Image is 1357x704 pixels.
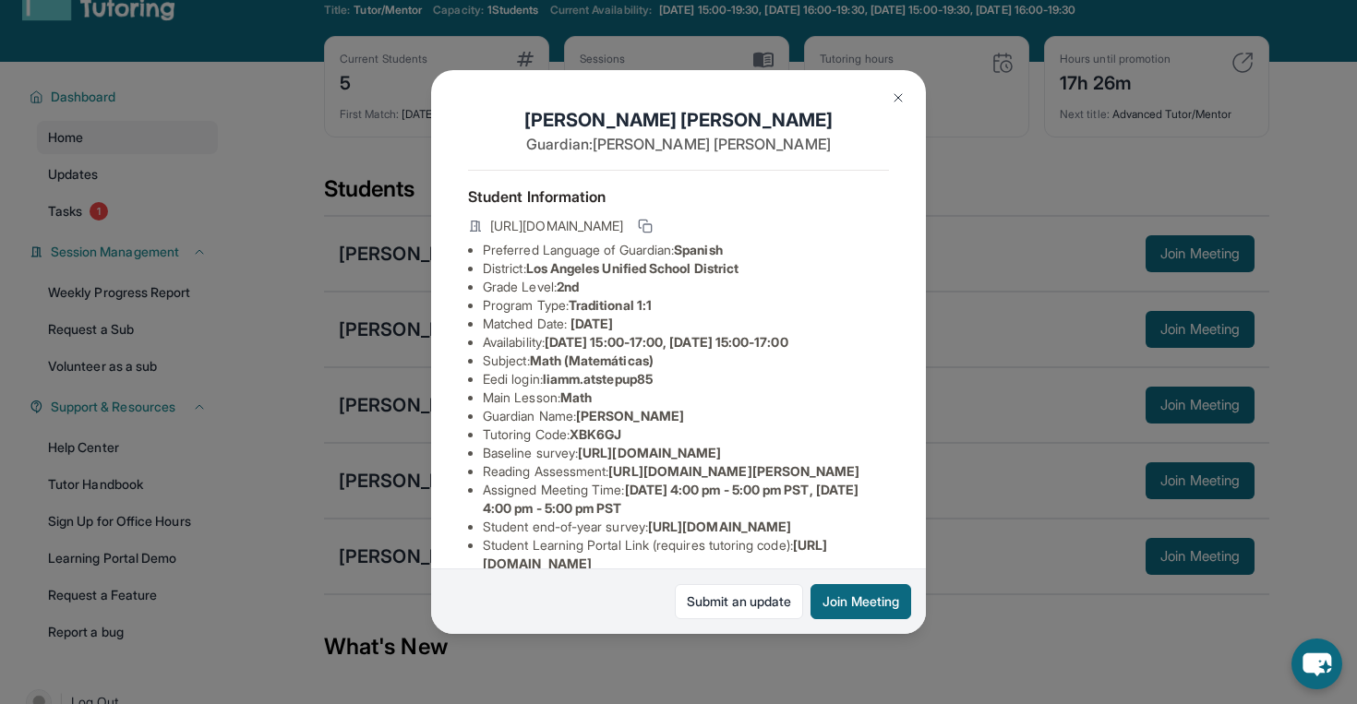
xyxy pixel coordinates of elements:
span: Spanish [674,242,723,257]
span: Math [560,389,592,405]
span: [URL][DOMAIN_NAME] [578,445,721,460]
button: chat-button [1291,638,1342,689]
span: XBK6GJ [570,426,621,442]
button: Join Meeting [811,584,911,619]
li: Tutoring Code : [483,425,889,444]
span: [DATE] [570,316,613,331]
span: [DATE] 15:00-17:00, [DATE] 15:00-17:00 [545,334,788,350]
li: Preferred Language of Guardian: [483,241,889,259]
span: liamm.atstepup85 [543,371,653,387]
li: Availability: [483,333,889,352]
li: Grade Level: [483,278,889,296]
a: Submit an update [675,584,803,619]
li: Subject : [483,352,889,370]
li: Program Type: [483,296,889,315]
li: Assigned Meeting Time : [483,481,889,518]
span: Los Angeles Unified School District [526,260,739,276]
span: [DATE] 4:00 pm - 5:00 pm PST, [DATE] 4:00 pm - 5:00 pm PST [483,482,859,516]
span: [URL][DOMAIN_NAME][PERSON_NAME] [608,463,859,479]
li: Baseline survey : [483,444,889,462]
img: Close Icon [891,90,906,105]
span: [PERSON_NAME] [576,408,684,424]
span: 2nd [557,279,579,294]
span: [URL][DOMAIN_NAME] [490,217,623,235]
h4: Student Information [468,185,889,208]
span: Traditional 1:1 [569,297,652,313]
li: Main Lesson : [483,388,889,407]
li: Student end-of-year survey : [483,518,889,536]
li: District: [483,259,889,278]
li: Guardian Name : [483,407,889,425]
p: Guardian: [PERSON_NAME] [PERSON_NAME] [468,133,889,155]
li: Student Learning Portal Link (requires tutoring code) : [483,536,889,573]
button: Copy link [634,215,656,237]
li: Matched Date: [483,315,889,333]
li: Eedi login : [483,370,889,388]
span: Math (Matemáticas) [530,352,654,368]
li: Reading Assessment : [483,462,889,481]
h1: [PERSON_NAME] [PERSON_NAME] [468,107,889,133]
span: [URL][DOMAIN_NAME] [648,519,791,534]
